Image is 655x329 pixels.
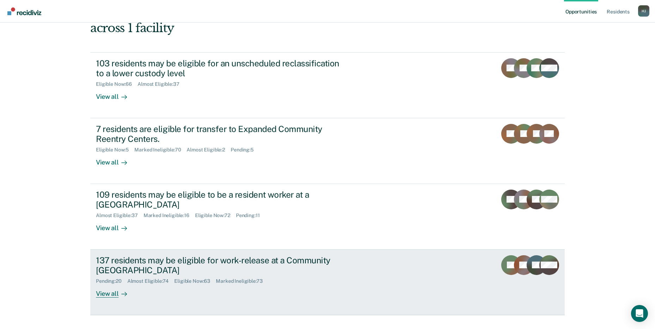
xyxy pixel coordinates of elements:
[236,213,266,219] div: Pending : 11
[96,58,344,79] div: 103 residents may be eligible for an unscheduled reclassification to a lower custody level
[96,255,344,276] div: 137 residents may be eligible for work-release at a Community [GEOGRAPHIC_DATA]
[96,278,127,284] div: Pending : 20
[96,153,135,167] div: View all
[96,284,135,298] div: View all
[96,147,134,153] div: Eligible Now : 5
[90,184,565,250] a: 109 residents may be eligible to be a resident worker at a [GEOGRAPHIC_DATA]Almost Eligible:37Mar...
[90,6,470,35] div: Hi, [PERSON_NAME]. We’ve found some outstanding items across 1 facility
[96,124,344,144] div: 7 residents are eligible for transfer to Expanded Community Reentry Centers.
[195,213,236,219] div: Eligible Now : 72
[216,278,268,284] div: Marked Ineligible : 73
[638,5,649,17] button: Profile dropdown button
[7,7,41,15] img: Recidiviz
[96,190,344,210] div: 109 residents may be eligible to be a resident worker at a [GEOGRAPHIC_DATA]
[638,5,649,17] div: H J
[96,81,138,87] div: Eligible Now : 66
[96,87,135,101] div: View all
[187,147,231,153] div: Almost Eligible : 2
[127,278,175,284] div: Almost Eligible : 74
[96,219,135,232] div: View all
[174,278,216,284] div: Eligible Now : 63
[96,213,144,219] div: Almost Eligible : 37
[90,52,565,118] a: 103 residents may be eligible for an unscheduled reclassification to a lower custody levelEligibl...
[144,213,195,219] div: Marked Ineligible : 16
[231,147,259,153] div: Pending : 5
[134,147,187,153] div: Marked Ineligible : 70
[138,81,185,87] div: Almost Eligible : 37
[631,305,648,322] div: Open Intercom Messenger
[90,118,565,184] a: 7 residents are eligible for transfer to Expanded Community Reentry Centers.Eligible Now:5Marked ...
[90,250,565,315] a: 137 residents may be eligible for work-release at a Community [GEOGRAPHIC_DATA]Pending:20Almost E...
